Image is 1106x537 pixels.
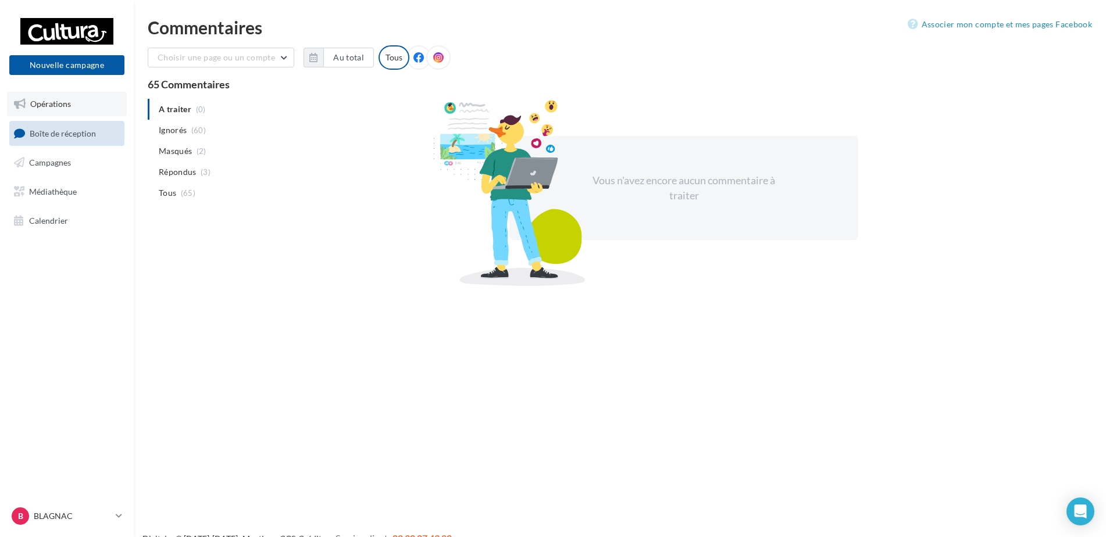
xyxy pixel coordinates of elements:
span: Opérations [30,99,71,109]
button: Nouvelle campagne [9,55,124,75]
span: Choisir une page ou un compte [158,52,275,62]
span: (3) [201,167,211,177]
div: Commentaires [148,19,1092,36]
a: Associer mon compte et mes pages Facebook [908,17,1092,31]
a: Opérations [7,92,127,116]
a: Campagnes [7,151,127,175]
span: B [18,510,23,522]
a: Médiathèque [7,180,127,204]
span: (2) [197,146,206,156]
span: Masqués [159,145,192,157]
span: Campagnes [29,157,71,167]
span: Répondus [159,166,197,178]
button: Au total [323,48,374,67]
div: 65 Commentaires [148,79,1092,90]
button: Choisir une page ou un compte [148,48,294,67]
button: Au total [304,48,374,67]
span: Calendrier [29,215,68,225]
a: B BLAGNAC [9,505,124,527]
p: BLAGNAC [34,510,111,522]
span: Tous [159,187,176,199]
span: (65) [181,188,195,198]
div: Open Intercom Messenger [1066,497,1094,525]
a: Calendrier [7,209,127,233]
span: Boîte de réception [30,128,96,138]
div: Vous n'avez encore aucun commentaire à traiter [584,173,784,203]
span: (60) [191,126,206,135]
span: Médiathèque [29,187,77,196]
span: Ignorés [159,124,187,136]
div: Tous [379,45,409,70]
a: Boîte de réception [7,121,127,146]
